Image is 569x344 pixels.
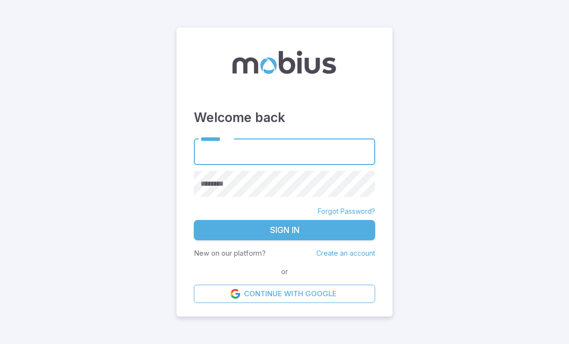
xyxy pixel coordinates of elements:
a: Forgot Password? [318,206,375,216]
a: Continue with Google [194,285,375,303]
p: New on our platform? [194,248,266,259]
span: or [279,266,290,277]
button: Sign In [194,220,375,240]
a: Create an account [316,249,375,257]
h3: Welcome back [194,108,375,127]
